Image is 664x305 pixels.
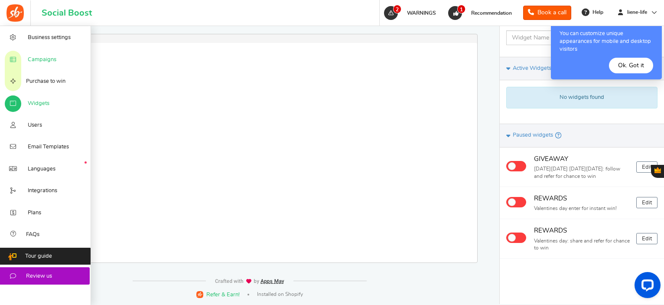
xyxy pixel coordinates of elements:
div: 域名: [DOMAIN_NAME] [23,23,88,30]
a: 2 WARNINGS [383,6,440,20]
span: Email Templates [28,143,69,151]
img: img-footer.webp [215,279,285,284]
span: Widget is not showing on your website. NOTE: Campaign may be active [555,131,561,140]
span: Installed on Shopify [257,291,303,298]
p: Valentines day enter for instant win! [534,205,630,212]
span: Users [28,121,42,129]
a: 1 Recommendation [447,6,516,20]
a: Edit [636,197,657,208]
a: Edit [636,233,657,244]
a: Edit [636,161,657,173]
img: tab_keywords_by_traffic_grey.svg [88,51,95,58]
img: Social Boost [7,4,24,22]
h4: REWARDS [534,226,630,236]
p: [DATE][DATE] [DATE][DATE]: follow and refer for chance to win [534,165,630,180]
span: Review us [26,272,52,280]
span: 2 [393,5,401,13]
div: Widget activated [506,196,527,209]
span: FAQs [26,231,39,239]
button: Ok. Got it [609,58,653,73]
span: Paused widgets [513,131,553,139]
div: v 4.0.25 [24,14,42,21]
span: Recommendation [471,10,512,16]
span: Campaigns [28,56,56,64]
span: Purchase to win [26,78,65,85]
a: Help [578,5,608,19]
span: 1 [457,5,465,13]
img: website_grey.svg [14,23,21,30]
span: WARNINGS [407,10,436,16]
div: 关键词（按流量） [98,52,143,58]
div: No widgets found [506,87,657,108]
span: Tour guide [25,253,52,260]
span: Plans [28,209,41,217]
div: Widget activated [506,161,527,174]
span: Languages [28,165,55,173]
h4: GIVEAWAY [534,154,630,165]
span: Business settings [28,34,71,42]
p: Valentines day: share and refer for chance to win [534,237,630,252]
iframe: LiveChat chat widget [628,269,664,305]
h4: REWARDS [534,193,630,204]
a: Refer & Earn! [196,290,240,298]
a: Active Widgets [500,57,664,80]
span: liene-life [624,9,651,16]
span: Active Widgets [513,65,551,72]
span: Help [590,9,603,16]
em: New [85,161,87,164]
span: Widgets [28,100,49,108]
h1: Social Boost [42,8,92,18]
span: Gratisfaction [654,167,661,173]
img: tab_domain_overview_orange.svg [35,51,42,58]
span: | [247,294,249,295]
span: Integrations [28,187,57,195]
a: Book a call [523,6,571,20]
p: You can customize unique appearances for mobile and desktop visitors [560,30,653,54]
div: 域名概述 [45,52,67,58]
button: Gratisfaction [651,165,664,178]
div: Widget activated [506,232,527,245]
a: Paused widgets [500,124,664,147]
input: Widget Name or Campaign Name [506,30,641,45]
